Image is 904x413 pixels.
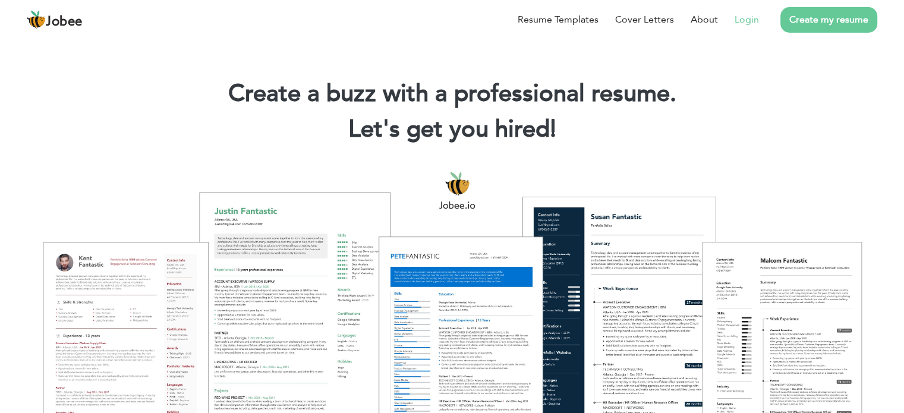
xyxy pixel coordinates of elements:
[691,12,718,27] a: About
[518,12,599,27] a: Resume Templates
[27,10,46,29] img: jobee.io
[27,10,83,29] a: Jobee
[780,7,877,33] a: Create my resume
[735,12,759,27] a: Login
[46,15,83,29] span: Jobee
[18,78,886,109] h1: Create a buzz with a professional resume.
[18,114,886,145] h2: Let's
[550,113,556,146] span: |
[615,12,674,27] a: Cover Letters
[407,113,556,146] span: get you hired!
